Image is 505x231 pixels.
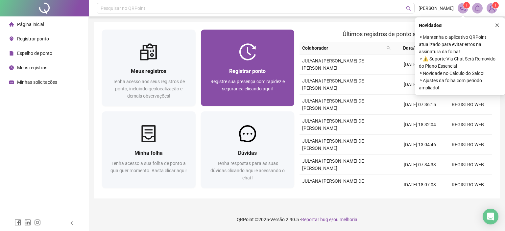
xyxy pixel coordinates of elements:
a: Registrar pontoRegistre sua presença com rapidez e segurança clicando aqui! [201,30,295,106]
span: Versão [270,217,285,222]
td: [DATE] 18:32:04 [396,115,444,135]
td: [DATE] 07:36:15 [396,95,444,115]
span: 1 [494,3,497,8]
td: REGISTRO WEB [444,155,492,175]
span: ⚬ Mantenha o aplicativo QRPoint atualizado para evitar erros na assinatura da folha! [419,34,501,55]
span: Registre sua presença com rapidez e segurança clicando aqui! [210,79,285,91]
span: linkedin [24,219,31,226]
span: ⚬ Ajustes da folha com período ampliado! [419,77,501,91]
td: REGISTRO WEB [444,135,492,155]
span: environment [9,36,14,41]
span: search [385,43,392,53]
span: clock-circle [9,65,14,70]
span: JULYANA [PERSON_NAME] DE [PERSON_NAME] [302,58,364,71]
span: search [406,6,411,11]
span: Registrar ponto [17,36,49,41]
span: Colaborador [302,44,384,52]
a: DúvidasTenha respostas para as suas dúvidas clicando aqui e acessando o chat! [201,111,295,188]
span: bell [474,5,480,11]
span: JULYANA [PERSON_NAME] DE [PERSON_NAME] [302,78,364,91]
td: REGISTRO WEB [444,175,492,195]
span: ⚬ Novidade no Cálculo do Saldo! [419,70,501,77]
span: left [70,221,74,225]
td: REGISTRO WEB [444,115,492,135]
span: Data/Hora [396,44,432,52]
th: Data/Hora [393,42,440,55]
td: [DATE] 18:07:03 [396,175,444,195]
span: 1 [466,3,468,8]
td: [DATE] 13:04:46 [396,135,444,155]
span: file [9,51,14,56]
td: [DATE] 15:10:24 [396,55,444,75]
span: Minhas solicitações [17,80,57,85]
sup: 1 [463,2,470,9]
span: Meus registros [17,65,47,70]
span: Dúvidas [238,150,257,156]
span: close [495,23,499,28]
img: 90500 [487,3,497,13]
td: REGISTRO WEB [444,95,492,115]
span: Tenha acesso a sua folha de ponto a qualquer momento. Basta clicar aqui! [110,161,187,173]
span: facebook [14,219,21,226]
span: Minha folha [134,150,163,156]
span: ⚬ ⚠️ Suporte Via Chat Será Removido do Plano Essencial [419,55,501,70]
span: instagram [34,219,41,226]
span: Tenha respostas para as suas dúvidas clicando aqui e acessando o chat! [210,161,285,180]
td: [DATE] 07:34:33 [396,155,444,175]
span: Registrar ponto [229,68,266,74]
span: home [9,22,14,27]
span: JULYANA [PERSON_NAME] DE [PERSON_NAME] [302,158,364,171]
a: Meus registrosTenha acesso aos seus registros de ponto, incluindo geolocalização e demais observa... [102,30,196,106]
span: Página inicial [17,22,44,27]
span: notification [460,5,466,11]
span: search [387,46,391,50]
span: Novidades ! [419,22,443,29]
span: Meus registros [131,68,166,74]
span: Espelho de ponto [17,51,52,56]
span: Tenha acesso aos seus registros de ponto, incluindo geolocalização e demais observações! [113,79,185,99]
span: Reportar bug e/ou melhoria [301,217,357,222]
div: Open Intercom Messenger [483,209,498,224]
span: JULYANA [PERSON_NAME] DE [PERSON_NAME] [302,138,364,151]
span: [PERSON_NAME] [419,5,454,12]
sup: Atualize o seu contato no menu Meus Dados [492,2,499,9]
span: JULYANA [PERSON_NAME] DE [PERSON_NAME] [302,98,364,111]
span: Últimos registros de ponto sincronizados [343,31,449,37]
span: JULYANA [PERSON_NAME] DE [PERSON_NAME] [302,118,364,131]
a: Minha folhaTenha acesso a sua folha de ponto a qualquer momento. Basta clicar aqui! [102,111,196,188]
span: JULYANA [PERSON_NAME] DE [PERSON_NAME] [302,178,364,191]
footer: QRPoint © 2025 - 2.90.5 - [89,208,505,231]
td: [DATE] 13:05:10 [396,75,444,95]
span: schedule [9,80,14,84]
